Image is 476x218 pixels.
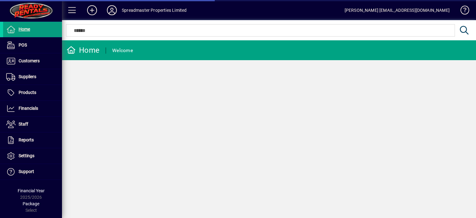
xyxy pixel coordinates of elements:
[456,1,468,21] a: Knowledge Base
[102,5,122,16] button: Profile
[18,188,45,193] span: Financial Year
[19,58,40,63] span: Customers
[3,101,62,116] a: Financials
[67,45,99,55] div: Home
[19,106,38,111] span: Financials
[122,5,187,15] div: Spreadmaster Properties Limited
[19,137,34,142] span: Reports
[19,169,34,174] span: Support
[19,153,34,158] span: Settings
[82,5,102,16] button: Add
[19,74,36,79] span: Suppliers
[345,5,450,15] div: [PERSON_NAME] [EMAIL_ADDRESS][DOMAIN_NAME]
[3,164,62,180] a: Support
[112,46,133,56] div: Welcome
[19,27,30,32] span: Home
[19,122,28,127] span: Staff
[19,42,27,47] span: POS
[3,132,62,148] a: Reports
[3,85,62,100] a: Products
[3,53,62,69] a: Customers
[23,201,39,206] span: Package
[3,38,62,53] a: POS
[19,90,36,95] span: Products
[3,148,62,164] a: Settings
[3,69,62,85] a: Suppliers
[3,117,62,132] a: Staff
